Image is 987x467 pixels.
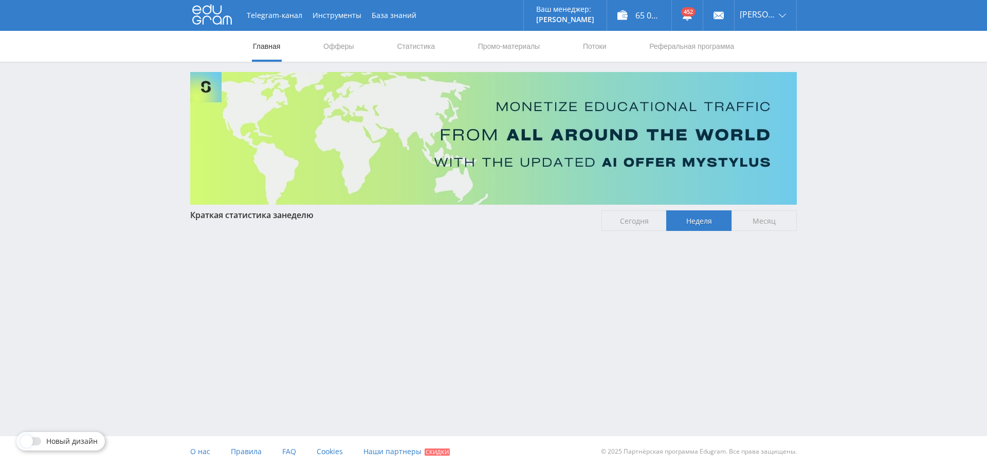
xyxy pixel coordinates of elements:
div: © 2025 Партнёрская программа Edugram. Все права защищены. [499,436,797,467]
span: Неделя [666,210,732,231]
span: Сегодня [601,210,667,231]
span: Правила [231,446,262,456]
a: Наши партнеры Скидки [363,436,450,467]
a: Потоки [582,31,608,62]
a: Промо-материалы [477,31,541,62]
span: Скидки [425,448,450,456]
span: неделю [282,209,314,221]
p: [PERSON_NAME] [536,15,594,24]
a: Реферальная программа [648,31,735,62]
span: О нас [190,446,210,456]
span: Месяц [732,210,797,231]
a: Статистика [396,31,436,62]
span: Наши партнеры [363,446,422,456]
span: [PERSON_NAME] [740,10,776,19]
a: FAQ [282,436,296,467]
p: Ваш менеджер: [536,5,594,13]
a: Правила [231,436,262,467]
span: Cookies [317,446,343,456]
span: FAQ [282,446,296,456]
img: Banner [190,72,797,205]
span: Новый дизайн [46,437,98,445]
a: Cookies [317,436,343,467]
a: Главная [252,31,281,62]
a: Офферы [322,31,355,62]
a: О нас [190,436,210,467]
div: Краткая статистика за [190,210,591,220]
